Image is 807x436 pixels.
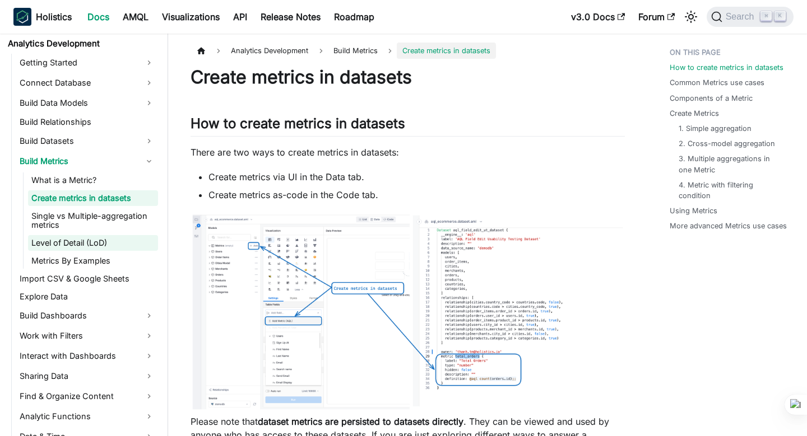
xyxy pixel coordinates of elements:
a: Visualizations [155,8,226,26]
a: How to create metrics in datasets [670,62,783,73]
a: Common Metrics use cases [670,77,764,88]
span: Search [722,12,761,22]
a: What is a Metric? [28,172,158,188]
a: Docs [81,8,116,26]
a: Build Data Models [16,94,158,112]
button: Switch between dark and light mode (currently light mode) [682,8,700,26]
a: Roadmap [327,8,381,26]
a: Analytics Development [4,36,158,51]
a: Find & Organize Content [16,387,158,405]
a: HolisticsHolistics [13,8,72,26]
a: 2. Cross-model aggregation [679,138,775,149]
a: AMQL [116,8,155,26]
a: Single vs Multiple-aggregation metrics [28,208,158,233]
a: Level of Detail (LoD) [28,235,158,251]
img: Holistics [13,8,31,26]
nav: Breadcrumbs [191,43,625,59]
a: Using Metrics [670,205,717,216]
a: Work with Filters [16,327,158,345]
img: aql-create-dataset-metrics [191,213,625,411]
a: Home page [191,43,212,59]
a: Sharing Data [16,367,158,385]
kbd: ⌘ [760,11,772,21]
a: Import CSV & Google Sheets [16,271,158,287]
a: 4. Metric with filtering condition [679,180,785,201]
a: Release Notes [254,8,327,26]
a: Connect Database [16,74,158,92]
a: Build Metrics [16,152,158,170]
a: Getting Started [16,54,158,72]
a: Components of a Metric [670,93,753,104]
a: Explore Data [16,289,158,304]
span: Analytics Development [225,43,314,59]
button: Search (Command+K) [707,7,794,27]
a: 3. Multiple aggregations in one Metric [679,153,785,175]
a: Build Relationships [16,114,158,130]
a: Forum [632,8,681,26]
a: Build Dashboards [16,307,158,325]
a: v3.0 Docs [564,8,632,26]
a: API [226,8,254,26]
p: There are two ways to create metrics in datasets: [191,146,625,159]
h1: Create metrics in datasets [191,66,625,88]
a: Metrics By Examples [28,253,158,269]
li: Create metrics via UI in the Data tab. [208,170,625,184]
li: Create metrics as-code in the Code tab. [208,188,625,201]
b: Holistics [36,10,72,24]
a: Interact with Dashboards [16,347,158,365]
span: Build Metrics [328,43,383,59]
a: More advanced Metrics use cases [670,221,787,231]
a: 1. Simple aggregation [679,123,752,134]
strong: dataset metrics are persisted to datasets directly [258,416,463,427]
h2: How to create metrics in datasets [191,115,625,137]
a: Build Datasets [16,132,158,150]
kbd: K [774,11,786,21]
a: Create metrics in datasets [28,190,158,206]
span: Create metrics in datasets [397,43,496,59]
a: Create Metrics [670,108,719,119]
a: Analytic Functions [16,407,158,425]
